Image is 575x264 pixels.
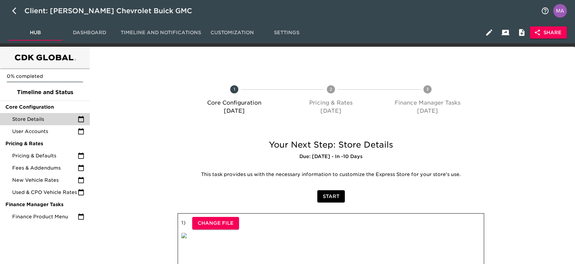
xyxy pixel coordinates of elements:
[12,116,78,123] span: Store Details
[263,28,310,37] span: Settings
[285,99,376,107] p: Pricing & Rates
[12,28,58,37] span: Hub
[12,164,78,171] span: Fees & Addendums
[7,73,83,80] p: 0% completed
[330,87,332,92] text: 2
[192,217,239,229] button: Change File
[12,213,78,220] span: Finance Product Menu
[285,107,376,115] p: [DATE]
[24,5,202,16] div: Client: [PERSON_NAME] Chevrolet Buick GMC
[66,28,113,37] span: Dashboard
[12,189,78,196] span: Used & CPO Vehicle Rates
[323,192,339,201] span: Start
[317,190,345,203] button: Start
[121,28,201,37] span: Timeline and Notifications
[5,88,84,96] span: Timeline and Status
[198,219,234,227] span: Change File
[12,152,78,159] span: Pricing & Defaults
[12,128,78,135] span: User Accounts
[426,87,429,92] text: 3
[178,153,484,160] h6: Due: [DATE] - In -10 Days
[481,24,497,41] button: Edit Hub
[553,4,567,18] img: Profile
[233,87,235,92] text: 1
[535,28,561,37] span: Share
[183,171,479,178] p: This task provides us with the necessary information to customize the Express Store for your stor...
[12,177,78,183] span: New Vehicle Rates
[178,139,484,150] h5: Your Next Step: Store Details
[530,26,567,39] button: Share
[382,107,473,115] p: [DATE]
[5,104,84,110] span: Core Configuration
[5,201,84,208] span: Finance Manager Tasks
[382,99,473,107] p: Finance Manager Tasks
[497,24,514,41] button: Client View
[537,3,553,19] button: notifications
[209,28,255,37] span: Customization
[5,140,84,147] span: Pricing & Rates
[514,24,530,41] button: Internal Notes and Comments
[189,99,280,107] p: Core Configuration
[181,233,187,238] img: qkibX1zbU72zw90W6Gan%2FTemplates%2FRjS7uaFIXtg43HUzxvoG%2F3e51d9d6-1114-4229-a5bf-f5ca567b6beb.jpg
[189,107,280,115] p: [DATE]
